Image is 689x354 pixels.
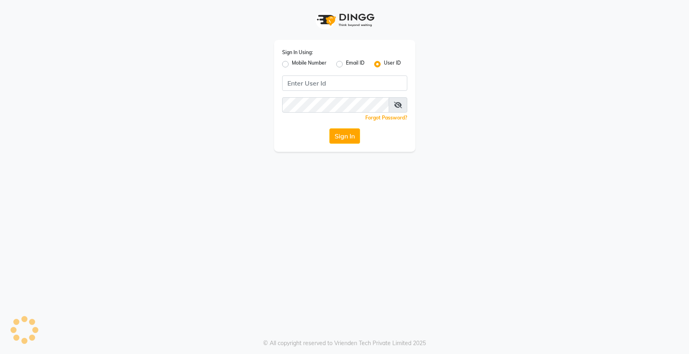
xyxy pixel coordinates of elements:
[346,59,364,69] label: Email ID
[292,59,327,69] label: Mobile Number
[282,49,313,56] label: Sign In Using:
[329,128,360,144] button: Sign In
[365,115,407,121] a: Forgot Password?
[282,75,407,91] input: Username
[282,97,389,113] input: Username
[312,8,377,32] img: logo1.svg
[384,59,401,69] label: User ID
